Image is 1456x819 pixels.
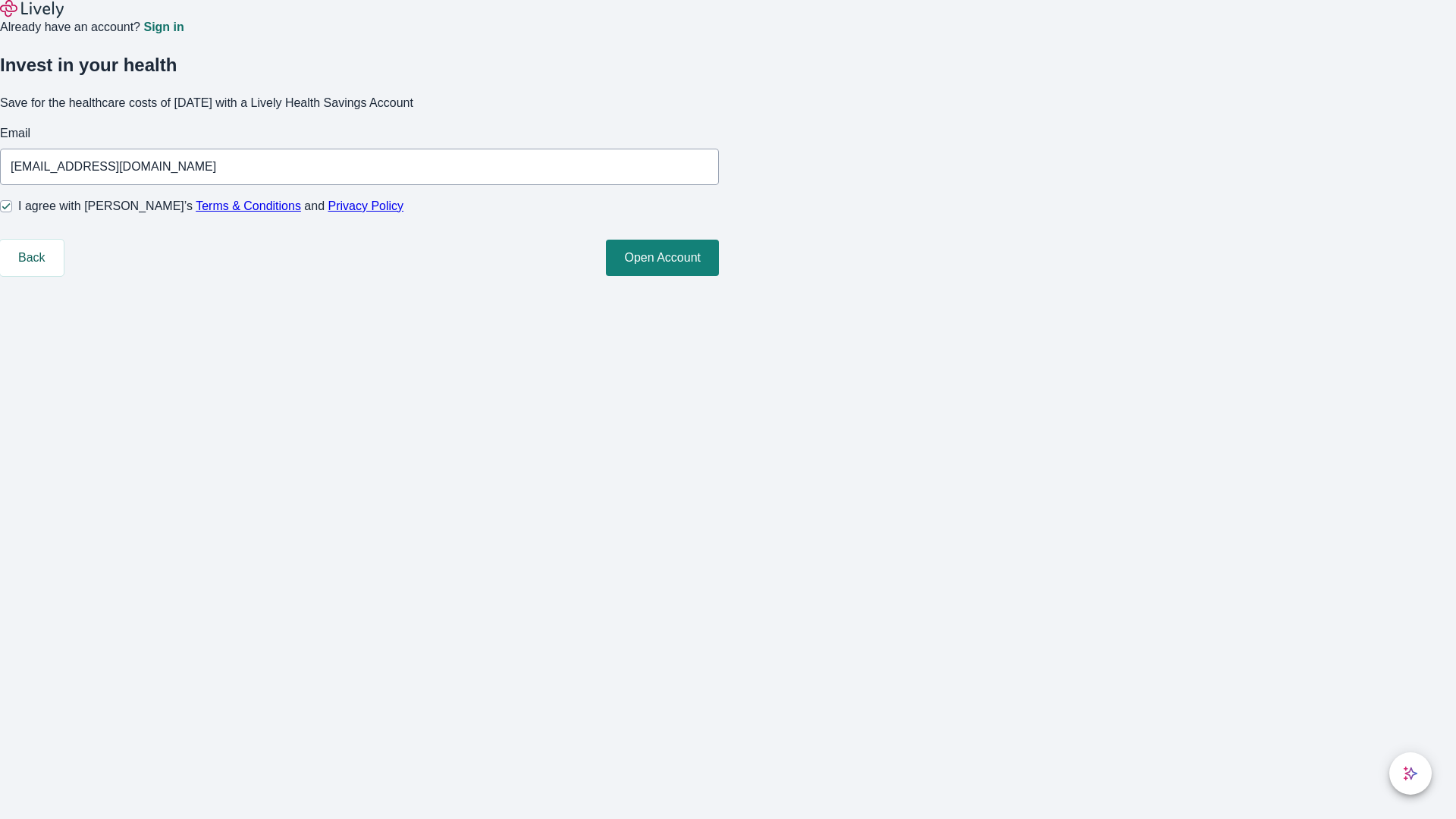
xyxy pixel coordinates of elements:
a: Privacy Policy [328,199,404,212]
a: Terms & Conditions [196,199,301,212]
svg: Lively AI Assistant [1403,766,1418,781]
span: I agree with [PERSON_NAME]’s and [18,197,403,215]
a: Sign in [143,21,184,33]
button: chat [1389,752,1432,795]
button: Open Account [606,240,719,276]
